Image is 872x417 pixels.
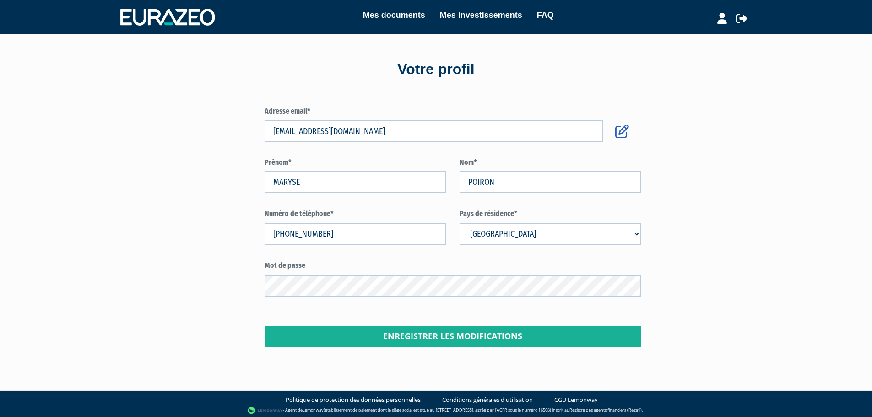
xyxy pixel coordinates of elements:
[569,407,642,413] a: Registre des agents financiers (Regafi)
[265,157,446,168] label: Prénom*
[303,407,324,413] a: Lemonway
[442,395,533,404] a: Conditions générales d'utilisation
[460,209,641,219] label: Pays de résidence*
[9,406,863,415] div: - Agent de (établissement de paiement dont le siège social est situé au [STREET_ADDRESS], agréé p...
[554,395,598,404] a: CGU Lemonway
[363,9,425,22] a: Mes documents
[265,106,641,117] label: Adresse email*
[248,406,283,415] img: logo-lemonway.png
[265,209,446,219] label: Numéro de téléphone*
[460,171,641,193] input: Nom
[265,326,641,347] button: Enregistrer les modifications
[265,120,604,142] input: Adresse email
[440,9,522,22] a: Mes investissements
[537,9,554,22] a: FAQ
[265,260,641,271] label: Mot de passe
[265,171,446,193] input: Prénom
[175,59,697,80] div: Votre profil
[265,223,446,245] input: Numéro de téléphone
[286,395,421,404] a: Politique de protection des données personnelles
[120,9,215,25] img: 1732889491-logotype_eurazeo_blanc_rvb.png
